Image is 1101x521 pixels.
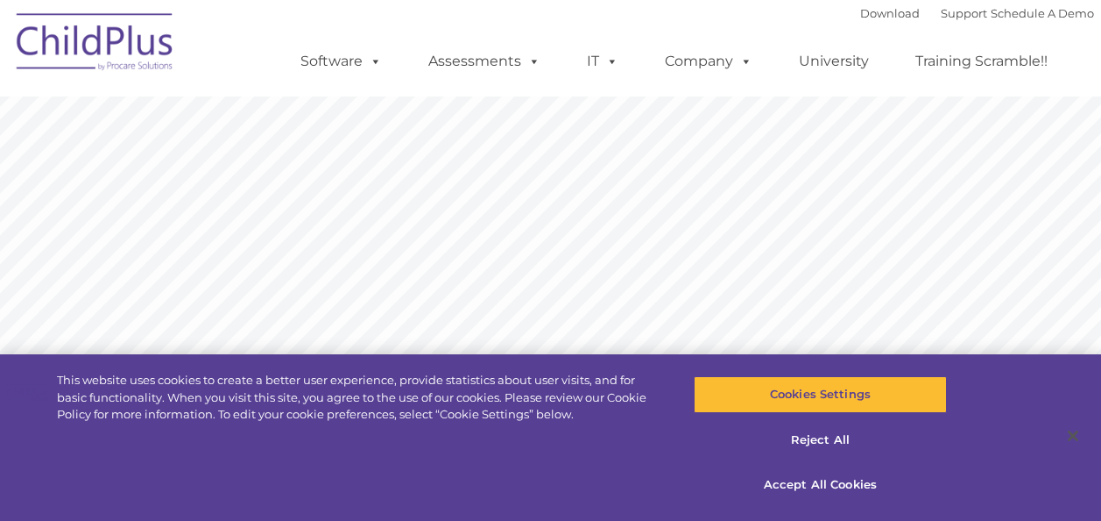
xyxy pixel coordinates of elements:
a: Software [283,44,399,79]
a: Company [647,44,770,79]
button: Reject All [694,422,947,459]
a: Training Scramble!! [898,44,1065,79]
a: Assessments [411,44,558,79]
button: Cookies Settings [694,376,947,413]
font: | [860,6,1094,20]
a: Download [860,6,920,20]
a: IT [569,44,636,79]
button: Close [1054,417,1092,455]
div: This website uses cookies to create a better user experience, provide statistics about user visit... [57,372,660,424]
a: Support [941,6,987,20]
button: Accept All Cookies [694,467,947,503]
a: Schedule A Demo [991,6,1094,20]
img: ChildPlus by Procare Solutions [8,1,183,89]
a: University [781,44,886,79]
